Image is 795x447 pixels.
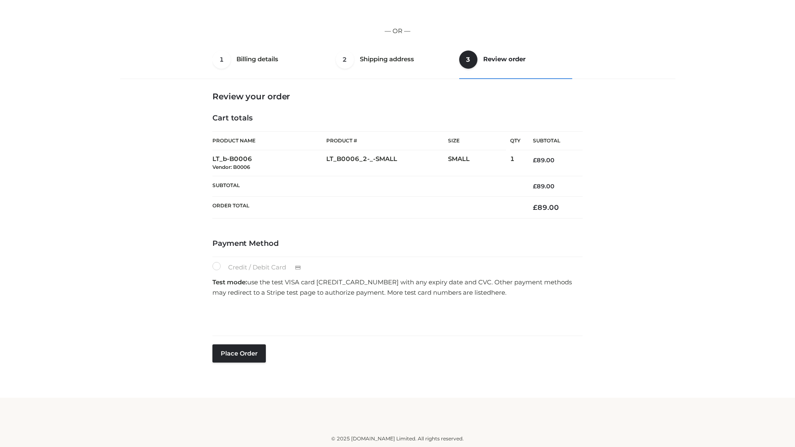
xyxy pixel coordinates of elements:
bdi: 89.00 [533,183,554,190]
strong: Test mode: [212,278,247,286]
iframe: Secure payment input frame [211,300,581,331]
td: SMALL [448,150,510,176]
th: Subtotal [212,176,520,196]
p: — OR — [123,26,672,36]
small: Vendor: B0006 [212,164,250,170]
th: Qty [510,131,520,150]
th: Subtotal [520,132,583,150]
td: 1 [510,150,520,176]
h4: Cart totals [212,114,583,123]
bdi: 89.00 [533,203,559,211]
span: £ [533,156,537,164]
bdi: 89.00 [533,156,554,164]
th: Size [448,132,506,150]
th: Product # [326,131,448,150]
th: Order Total [212,197,520,219]
h3: Review your order [212,91,583,101]
a: here [491,288,505,296]
p: use the test VISA card [CREDIT_CARD_NUMBER] with any expiry date and CVC. Other payment methods m... [212,277,583,298]
span: £ [533,183,537,190]
td: LT_B0006_2-_-SMALL [326,150,448,176]
h4: Payment Method [212,239,583,248]
span: £ [533,203,537,211]
td: LT_b-B0006 [212,150,326,176]
button: Place order [212,344,266,363]
label: Credit / Debit Card [212,262,310,273]
img: Credit / Debit Card [290,263,306,273]
div: © 2025 [DOMAIN_NAME] Limited. All rights reserved. [123,435,672,443]
th: Product Name [212,131,326,150]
